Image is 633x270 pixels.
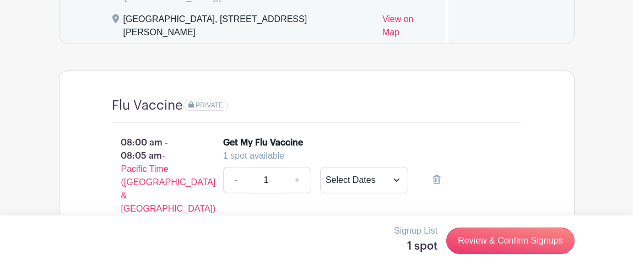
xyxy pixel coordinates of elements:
[284,167,311,193] a: +
[112,98,183,114] h4: Flu Vaccine
[394,224,437,237] p: Signup List
[382,13,432,44] a: View on Map
[446,228,574,254] a: Review & Confirm Signups
[223,149,499,163] div: 1 spot available
[95,132,206,220] p: 08:00 am - 08:05 am
[123,13,374,44] div: [GEOGRAPHIC_DATA], [STREET_ADDRESS][PERSON_NAME]
[223,167,248,193] a: -
[394,240,437,253] h5: 1 spot
[223,136,303,149] div: Get My Flu Vaccine
[196,101,223,109] span: PRIVATE
[121,151,216,213] span: - Pacific Time ([GEOGRAPHIC_DATA] & [GEOGRAPHIC_DATA])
